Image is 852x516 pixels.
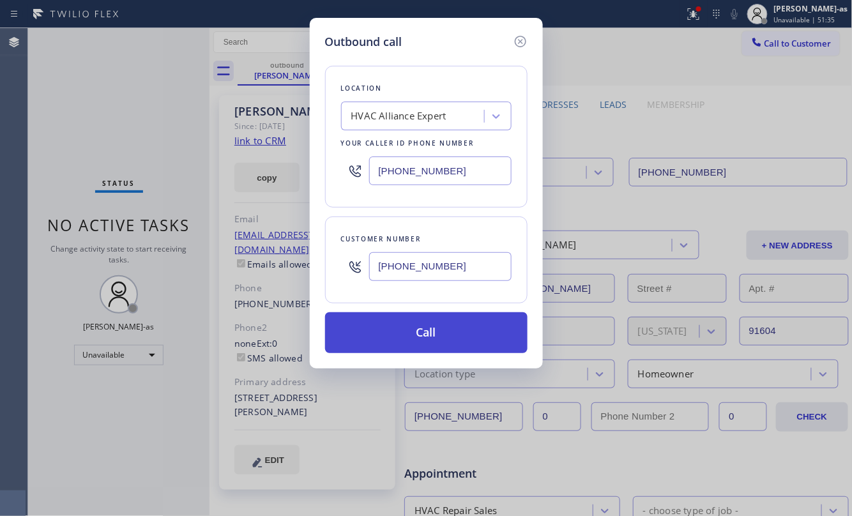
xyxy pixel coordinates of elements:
div: Your caller id phone number [341,137,512,150]
div: HVAC Alliance Expert [351,109,446,124]
div: Customer number [341,232,512,246]
h5: Outbound call [325,33,402,50]
input: (123) 456-7890 [369,252,512,281]
input: (123) 456-7890 [369,156,512,185]
button: Call [325,312,528,353]
div: Location [341,82,512,95]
